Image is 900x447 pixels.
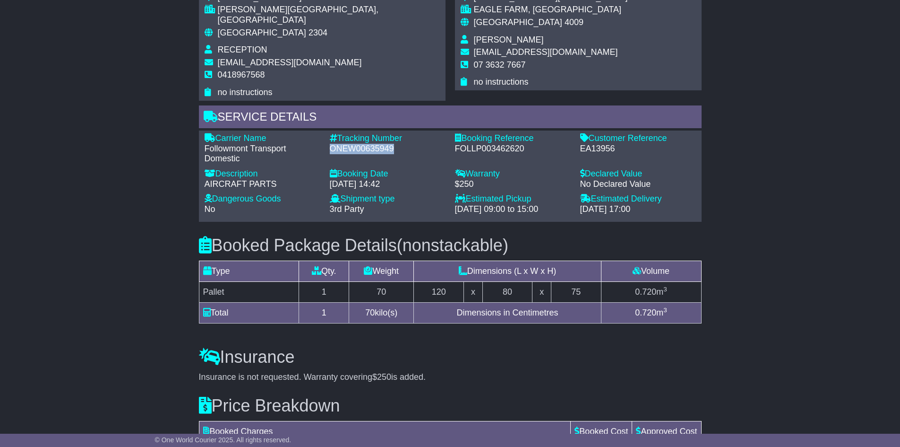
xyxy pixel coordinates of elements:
[218,5,440,25] div: [PERSON_NAME][GEOGRAPHIC_DATA], [GEOGRAPHIC_DATA]
[571,421,632,442] td: Booked Cost
[455,179,571,190] div: $250
[455,144,571,154] div: FOLLP003462620
[601,261,701,282] td: Volume
[464,282,482,303] td: x
[218,88,273,97] span: no instructions
[414,303,601,324] td: Dimensions in Centimetres
[299,282,349,303] td: 1
[205,144,320,164] div: Followmont Transport Domestic
[199,105,702,131] div: Service Details
[580,144,696,154] div: EA13956
[330,204,364,214] span: 3rd Party
[199,372,702,383] div: Insurance is not requested. Warranty covering is added.
[397,236,508,255] span: (nonstackable)
[205,179,320,190] div: AIRCRAFT PARTS
[580,179,696,190] div: No Declared Value
[580,169,696,179] div: Declared Value
[349,303,414,324] td: kilo(s)
[205,133,320,144] div: Carrier Name
[199,421,571,442] td: Booked Charges
[414,261,601,282] td: Dimensions (L x W x H)
[199,396,702,415] h3: Price Breakdown
[474,77,529,87] span: no instructions
[365,308,375,317] span: 70
[414,282,464,303] td: 120
[309,28,327,37] span: 2304
[155,436,291,444] span: © One World Courier 2025. All rights reserved.
[580,194,696,204] div: Estimated Delivery
[330,179,446,190] div: [DATE] 14:42
[218,45,267,54] span: RECEPTION
[218,70,265,79] span: 0418967568
[199,236,702,255] h3: Booked Package Details
[349,261,414,282] td: Weight
[205,204,215,214] span: No
[474,18,562,27] span: [GEOGRAPHIC_DATA]
[205,169,320,179] div: Description
[199,303,299,324] td: Total
[474,60,526,70] span: 07 3632 7667
[330,133,446,144] div: Tracking Number
[455,133,571,144] div: Booking Reference
[218,58,362,67] span: [EMAIL_ADDRESS][DOMAIN_NAME]
[330,144,446,154] div: ONEW00635949
[635,287,656,297] span: 0.720
[474,47,618,57] span: [EMAIL_ADDRESS][DOMAIN_NAME]
[663,286,667,293] sup: 3
[330,194,446,204] div: Shipment type
[482,282,532,303] td: 80
[532,282,551,303] td: x
[474,35,544,44] span: [PERSON_NAME]
[551,282,601,303] td: 75
[663,307,667,314] sup: 3
[632,421,701,442] td: Approved Cost
[455,204,571,215] div: [DATE] 09:00 to 15:00
[635,308,656,317] span: 0.720
[349,282,414,303] td: 70
[455,194,571,204] div: Estimated Pickup
[601,282,701,303] td: m
[218,28,306,37] span: [GEOGRAPHIC_DATA]
[330,169,446,179] div: Booking Date
[565,18,583,27] span: 4009
[580,133,696,144] div: Customer Reference
[199,261,299,282] td: Type
[205,194,320,204] div: Dangerous Goods
[372,372,391,382] span: $250
[455,169,571,179] div: Warranty
[601,303,701,324] td: m
[199,348,702,367] h3: Insurance
[199,282,299,303] td: Pallet
[474,5,628,15] div: EAGLE FARM, [GEOGRAPHIC_DATA]
[299,303,349,324] td: 1
[580,204,696,215] div: [DATE] 17:00
[299,261,349,282] td: Qty.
